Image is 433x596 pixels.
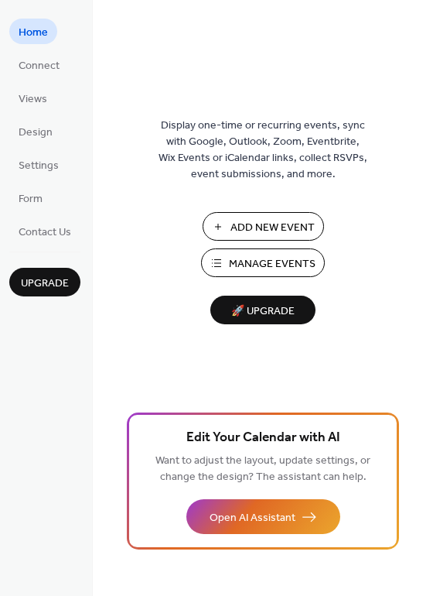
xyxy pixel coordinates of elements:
[155,450,370,488] span: Want to adjust the layout, update settings, or change the design? The assistant can help.
[229,256,315,272] span: Manage Events
[21,276,69,292] span: Upgrade
[19,191,43,207] span: Form
[9,185,52,211] a: Form
[9,19,57,44] a: Home
[210,296,315,324] button: 🚀 Upgrade
[19,25,48,41] span: Home
[159,118,367,183] span: Display one-time or recurring events, sync with Google, Outlook, Zoom, Eventbrite, Wix Events or ...
[186,499,340,534] button: Open AI Assistant
[9,218,80,244] a: Contact Us
[9,52,69,77] a: Connect
[230,220,315,236] span: Add New Event
[19,125,53,141] span: Design
[19,224,71,241] span: Contact Us
[9,268,80,296] button: Upgrade
[220,301,306,322] span: 🚀 Upgrade
[201,248,325,277] button: Manage Events
[9,152,68,177] a: Settings
[203,212,324,241] button: Add New Event
[19,58,60,74] span: Connect
[210,510,295,526] span: Open AI Assistant
[9,85,56,111] a: Views
[19,91,47,108] span: Views
[19,158,59,174] span: Settings
[9,118,62,144] a: Design
[186,427,340,449] span: Edit Your Calendar with AI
